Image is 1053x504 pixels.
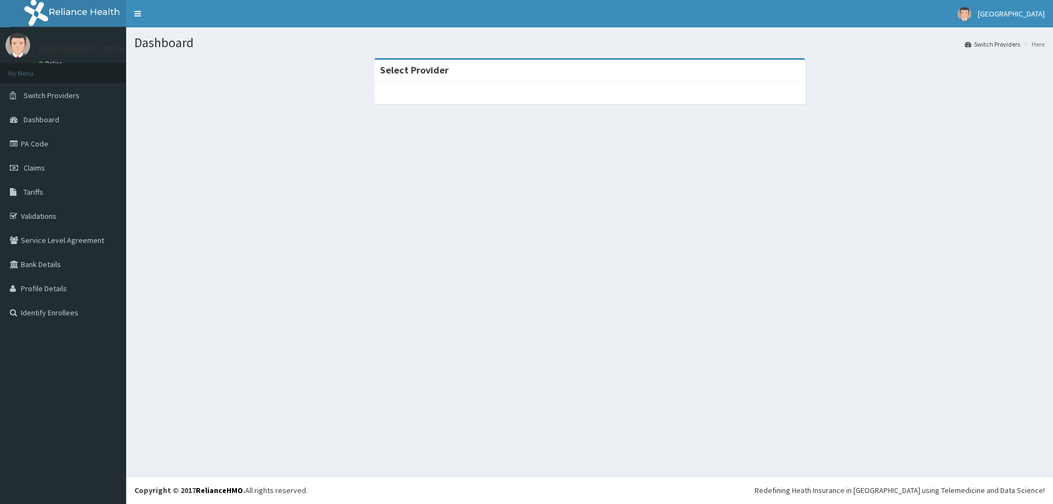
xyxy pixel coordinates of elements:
[24,90,80,100] span: Switch Providers
[134,485,245,495] strong: Copyright © 2017 .
[1021,39,1045,49] li: Here
[38,60,65,67] a: Online
[196,485,243,495] a: RelianceHMO
[978,9,1045,19] span: [GEOGRAPHIC_DATA]
[24,187,43,197] span: Tariffs
[380,64,449,76] strong: Select Provider
[5,33,30,58] img: User Image
[38,44,129,54] p: [GEOGRAPHIC_DATA]
[24,163,45,173] span: Claims
[134,36,1045,50] h1: Dashboard
[755,485,1045,496] div: Redefining Heath Insurance in [GEOGRAPHIC_DATA] using Telemedicine and Data Science!
[958,7,971,21] img: User Image
[965,39,1020,49] a: Switch Providers
[126,476,1053,504] footer: All rights reserved.
[24,115,59,124] span: Dashboard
